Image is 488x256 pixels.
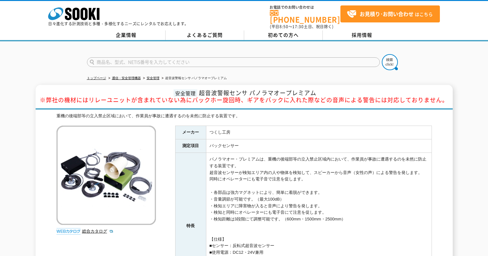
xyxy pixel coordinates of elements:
[48,22,189,26] p: 日々進化する計測技術と多種・多様化するニーズにレンタルでお応えします。
[175,139,206,153] th: 測定項目
[56,228,81,235] img: webカタログ
[82,229,114,234] a: 総合カタログ
[175,126,206,139] th: メーカー
[40,88,448,104] span: 超音波警報センサ パノラマオープレミアム
[347,9,433,19] span: はこちら
[56,126,156,225] img: 超音波警報センサ パノラマオープレミアム
[244,30,323,40] a: 初めての方へ
[268,31,299,38] span: 初めての方へ
[147,76,159,80] a: 安全管理
[206,139,432,153] td: バックセンサー
[270,10,340,23] a: [PHONE_NUMBER]
[279,24,288,29] span: 8:50
[87,76,106,80] a: トップページ
[360,10,414,18] strong: お見積り･お問い合わせ
[292,24,304,29] span: 17:30
[206,126,432,139] td: つくし工房
[340,5,440,22] a: お見積り･お問い合わせはこちら
[270,24,333,29] span: (平日 ～ 土日、祝日除く)
[160,75,227,82] li: 超音波警報センサ パノラマオープレミアム
[40,95,448,104] span: ※弊社の機材にはリレーユニットが含まれていない為にバックホー旋回時、ギアをバックに入れた際などの音声による警告には対応しておりません。
[323,30,401,40] a: 採用情報
[56,113,432,120] div: 重機の後端部等の立入禁止区域において、作業員が事故に遭遇するのを未然に防止する装置です。
[174,89,197,97] span: 安全管理
[382,54,398,70] img: btn_search.png
[87,57,380,67] input: 商品名、型式、NETIS番号を入力してください
[87,30,166,40] a: 企業情報
[166,30,244,40] a: よくあるご質問
[112,76,141,80] a: 通信・安全管理機器
[270,5,340,9] span: お電話でのお問い合わせは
